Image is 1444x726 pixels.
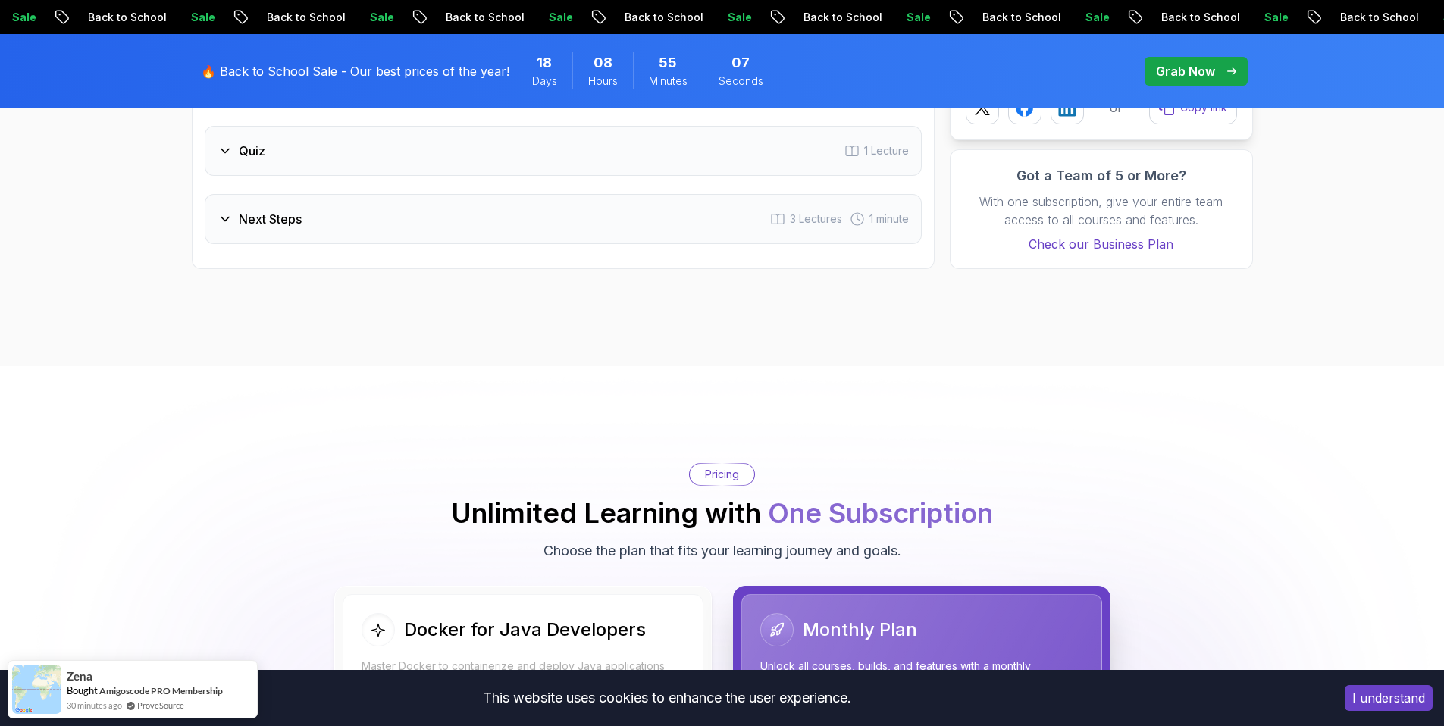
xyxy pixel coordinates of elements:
p: Choose the plan that fits your learning journey and goals. [543,540,901,562]
span: 3 Lectures [790,211,842,227]
div: This website uses cookies to enhance the user experience. [11,681,1322,715]
p: 🔥 Back to School Sale - Our best prices of the year! [201,62,509,80]
p: Back to School [432,10,535,25]
h3: Quiz [239,142,265,160]
p: Back to School [253,10,356,25]
a: ProveSource [137,699,184,712]
p: Sale [1072,10,1120,25]
p: Grab Now [1156,62,1215,80]
p: Sale [177,10,226,25]
button: Next Steps3 Lectures 1 minute [205,194,922,244]
a: Amigoscode PRO Membership [99,685,223,696]
span: 1 Lecture [864,143,909,158]
span: Zena [67,670,92,683]
span: 55 Minutes [659,52,677,74]
p: Master Docker to containerize and deploy Java applications efficiently. From basics to advanced J... [362,659,684,704]
p: Unlock all courses, builds, and features with a monthly subscription. [760,659,1083,689]
h2: Unlimited Learning with [451,498,993,528]
img: provesource social proof notification image [12,665,61,714]
h3: Next Steps [239,210,302,228]
span: 7 Seconds [731,52,750,74]
button: Accept cookies [1345,685,1433,711]
p: Back to School [969,10,1072,25]
p: Back to School [1148,10,1251,25]
h2: Monthly Plan [803,618,917,642]
a: Check our Business Plan [966,235,1237,253]
span: 18 Days [537,52,552,74]
p: Back to School [1327,10,1430,25]
p: Sale [1251,10,1299,25]
p: Back to School [790,10,893,25]
span: 1 minute [869,211,909,227]
p: Pricing [705,467,739,482]
h3: Got a Team of 5 or More? [966,165,1237,186]
h2: Docker for Java Developers [404,618,646,642]
span: Hours [588,74,618,89]
button: Quiz1 Lecture [205,126,922,176]
span: Minutes [649,74,688,89]
p: With one subscription, give your entire team access to all courses and features. [966,192,1237,229]
p: Sale [356,10,405,25]
span: Seconds [719,74,763,89]
span: 8 Hours [594,52,612,74]
p: Back to School [74,10,177,25]
p: Sale [535,10,584,25]
span: One Subscription [768,496,993,530]
span: Bought [67,684,98,696]
span: Days [532,74,557,89]
p: Back to School [611,10,714,25]
p: Sale [893,10,941,25]
p: Sale [714,10,763,25]
span: 30 minutes ago [67,699,122,712]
